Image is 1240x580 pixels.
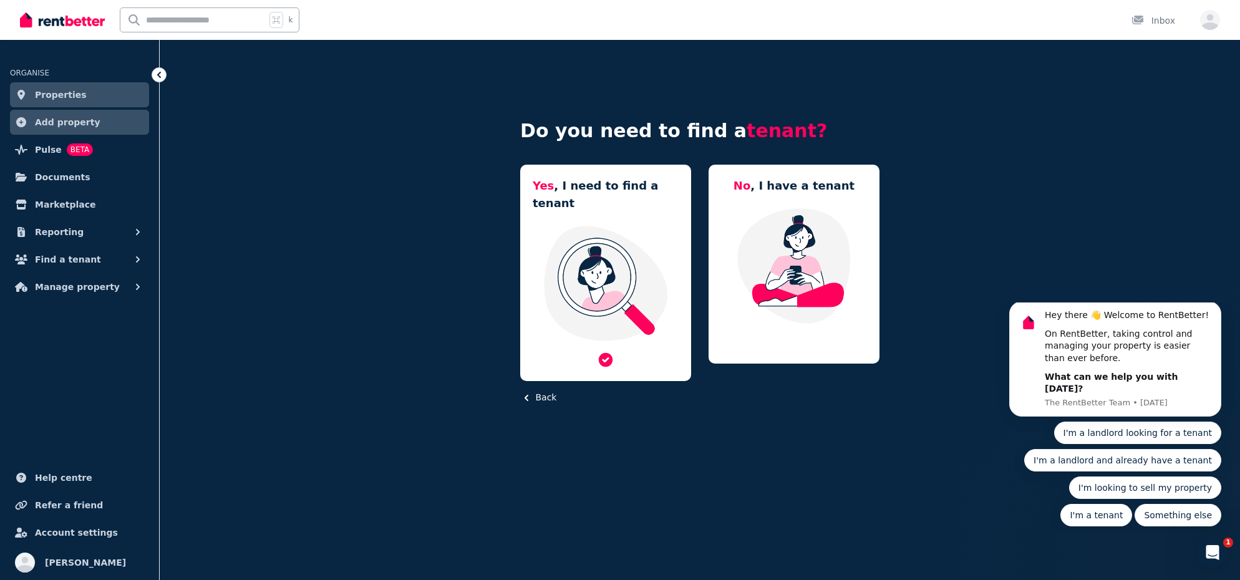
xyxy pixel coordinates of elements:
[721,207,867,324] img: Manage my property
[10,520,149,545] a: Account settings
[10,192,149,217] a: Marketplace
[67,143,93,156] span: BETA
[533,225,679,342] img: I need a tenant
[520,391,556,404] button: Back
[34,147,231,169] button: Quick reply: I'm a landlord and already have a tenant
[533,177,679,212] h5: , I need to find a tenant
[45,555,126,570] span: [PERSON_NAME]
[288,15,293,25] span: k
[54,69,187,92] b: What can we help you with [DATE]?
[734,179,750,192] span: No
[54,7,221,93] div: Message content
[35,170,90,185] span: Documents
[10,165,149,190] a: Documents
[70,201,142,224] button: Quick reply: I'm a tenant
[10,82,149,107] a: Properties
[35,142,62,157] span: Pulse
[10,69,49,77] span: ORGANISE
[10,274,149,299] button: Manage property
[35,252,101,267] span: Find a tenant
[35,197,95,212] span: Marketplace
[35,498,103,513] span: Refer a friend
[28,10,48,30] img: Profile image for The RentBetter Team
[54,7,221,19] div: Hey there 👋 Welcome to RentBetter!
[533,179,554,192] span: Yes
[35,225,84,239] span: Reporting
[1131,14,1175,27] div: Inbox
[35,525,118,540] span: Account settings
[10,465,149,490] a: Help centre
[35,87,87,102] span: Properties
[10,493,149,518] a: Refer a friend
[20,11,105,29] img: RentBetter
[35,470,92,485] span: Help centre
[64,119,231,142] button: Quick reply: I'm a landlord looking for a tenant
[520,120,879,142] h4: Do you need to find a
[10,220,149,244] button: Reporting
[10,247,149,272] button: Find a tenant
[991,302,1240,534] iframe: Intercom notifications message
[747,120,827,142] span: tenant?
[19,119,231,224] div: Quick reply options
[35,279,120,294] span: Manage property
[79,174,231,196] button: Quick reply: I'm looking to sell my property
[1223,538,1233,548] span: 1
[54,26,221,62] div: On RentBetter, taking control and managing your property is easier than ever before.
[734,177,855,195] h5: , I have a tenant
[10,110,149,135] a: Add property
[10,137,149,162] a: PulseBETA
[54,95,221,106] p: Message from The RentBetter Team, sent 2d ago
[1198,538,1228,568] iframe: Intercom live chat
[35,115,100,130] span: Add property
[144,201,231,224] button: Quick reply: Something else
